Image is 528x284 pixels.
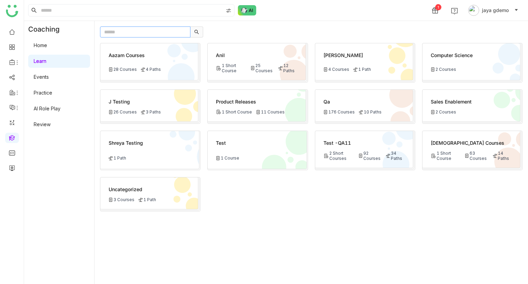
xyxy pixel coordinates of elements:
[323,67,349,72] div: 4 Courses
[34,90,52,96] a: Practice
[34,74,49,80] a: Events
[493,151,512,161] div: 14 Paths
[435,4,441,10] div: 1
[323,139,405,146] div: Test -QA11
[467,5,520,16] button: jaya gdemo
[109,197,134,202] div: 3 Courses
[323,52,405,63] div: [PERSON_NAME]
[431,67,456,72] div: 2 Courses
[465,151,488,161] div: 63 Courses
[139,197,156,202] div: 1 Path
[431,109,456,114] div: 2 Courses
[431,52,512,63] div: Computer Science
[431,153,436,159] img: Short Course
[109,67,137,72] div: 28 Courses
[109,52,190,63] div: Aazam Courses
[109,109,137,114] div: 26 Courses
[216,63,246,73] div: 1 Short Course
[34,106,60,111] a: AI Role Play
[323,151,355,161] div: 2 Short Courses
[141,109,161,114] div: 3 Paths
[431,139,512,146] div: [DEMOGRAPHIC_DATA] Courses
[238,5,256,15] img: ask-buddy-normal.svg
[278,63,297,73] div: 12 Paths
[24,21,70,37] div: Coaching
[34,58,46,64] a: Learn
[216,52,297,59] div: Anil
[359,109,382,114] div: 10 Paths
[6,5,18,17] img: logo
[109,139,191,151] div: Shreya testing
[353,67,371,72] div: 1 Path
[482,7,509,14] span: jaya gdemo
[359,151,382,161] div: 92 Courses
[109,98,190,105] div: j testing
[109,155,126,161] div: 1 Path
[386,151,405,161] div: 34 Paths
[431,151,461,161] div: 1 Short Course
[216,66,221,71] img: Short Course
[451,8,458,14] img: help.svg
[216,155,239,161] div: 1 Course
[34,121,51,127] a: Review
[216,109,221,114] img: Short Course
[468,5,479,16] img: avatar
[226,8,231,13] img: search-type.svg
[256,109,285,114] div: 11 Courses
[141,67,161,72] div: 4 Paths
[323,98,405,105] div: Qa
[216,139,298,151] div: test
[323,153,329,159] img: Short Course
[109,186,190,193] div: Uncategorized
[323,109,355,114] div: 176 Courses
[34,42,47,48] a: Home
[251,63,274,73] div: 25 Courses
[216,98,297,105] div: Product Releases
[216,109,252,114] div: 1 Short Course
[431,98,512,105] div: Sales Enablement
